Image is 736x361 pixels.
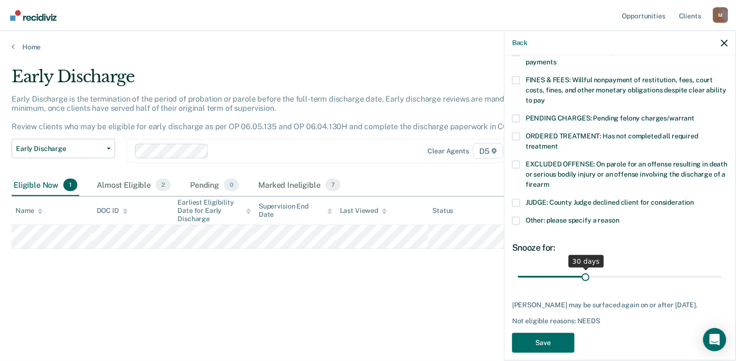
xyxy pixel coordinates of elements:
span: ORDERED TREATMENT: Has not completed all required treatment [526,132,698,150]
div: Not eligible reasons: NEEDS [512,317,728,325]
div: M [713,7,728,23]
span: 1 [63,179,77,191]
img: Recidiviz [10,10,57,21]
button: Back [512,39,528,47]
div: Earliest Eligibility Date for Early Discharge [177,198,251,223]
div: Early Discharge [12,67,564,94]
span: D5 [473,143,503,159]
div: Almost Eligible [95,175,173,196]
div: Status [432,207,453,215]
span: Early Discharge [16,145,103,153]
div: Name [15,207,43,215]
button: Profile dropdown button [713,7,728,23]
div: Snooze for: [512,242,728,253]
p: Early Discharge is the termination of the period of probation or parole before the full-term disc... [12,94,531,132]
div: Pending [188,175,241,196]
span: FINES & FEES: Willful nonpayment of restitution, fees, court costs, fines, and other monetary obl... [526,76,726,104]
span: JUDGE: County Judge declined client for consideration [526,198,694,206]
div: Marked Ineligible [256,175,342,196]
a: Home [12,43,724,51]
div: Clear agents [428,147,469,155]
div: Eligible Now [12,175,79,196]
button: Save [512,333,574,353]
div: 30 days [569,255,604,268]
span: 2 [156,179,171,191]
div: Supervision End Date [259,202,332,219]
div: DOC ID [97,207,128,215]
span: 7 [325,179,340,191]
div: [PERSON_NAME] may be surfaced again on or after [DATE]. [512,301,728,309]
span: 0 [224,179,239,191]
div: Last Viewed [340,207,387,215]
span: EXCLUDED OFFENSE: On parole for an offense resulting in death or serious bodily injury or an offe... [526,160,727,188]
span: PENDING CHARGES: Pending felony charges/warrant [526,114,694,122]
div: Open Intercom Messenger [703,328,726,351]
span: Other: please specify a reason [526,216,619,224]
